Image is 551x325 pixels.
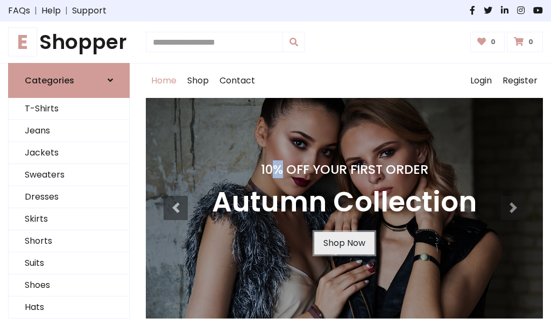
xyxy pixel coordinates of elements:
[25,75,74,86] h6: Categories
[9,142,129,164] a: Jackets
[9,208,129,230] a: Skirts
[8,63,130,98] a: Categories
[465,63,497,98] a: Login
[9,120,129,142] a: Jeans
[314,232,375,255] a: Shop Now
[9,252,129,274] a: Suits
[8,27,37,56] span: E
[497,63,543,98] a: Register
[9,296,129,319] a: Hats
[9,230,129,252] a: Shorts
[9,164,129,186] a: Sweaters
[41,4,61,17] a: Help
[9,186,129,208] a: Dresses
[212,162,477,177] h4: 10% Off Your First Order
[488,37,498,47] span: 0
[61,4,72,17] span: |
[8,30,130,54] h1: Shopper
[8,30,130,54] a: EShopper
[507,32,543,52] a: 0
[470,32,505,52] a: 0
[146,63,182,98] a: Home
[30,4,41,17] span: |
[8,4,30,17] a: FAQs
[526,37,536,47] span: 0
[182,63,214,98] a: Shop
[72,4,107,17] a: Support
[214,63,260,98] a: Contact
[9,98,129,120] a: T-Shirts
[212,186,477,219] h3: Autumn Collection
[9,274,129,296] a: Shoes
